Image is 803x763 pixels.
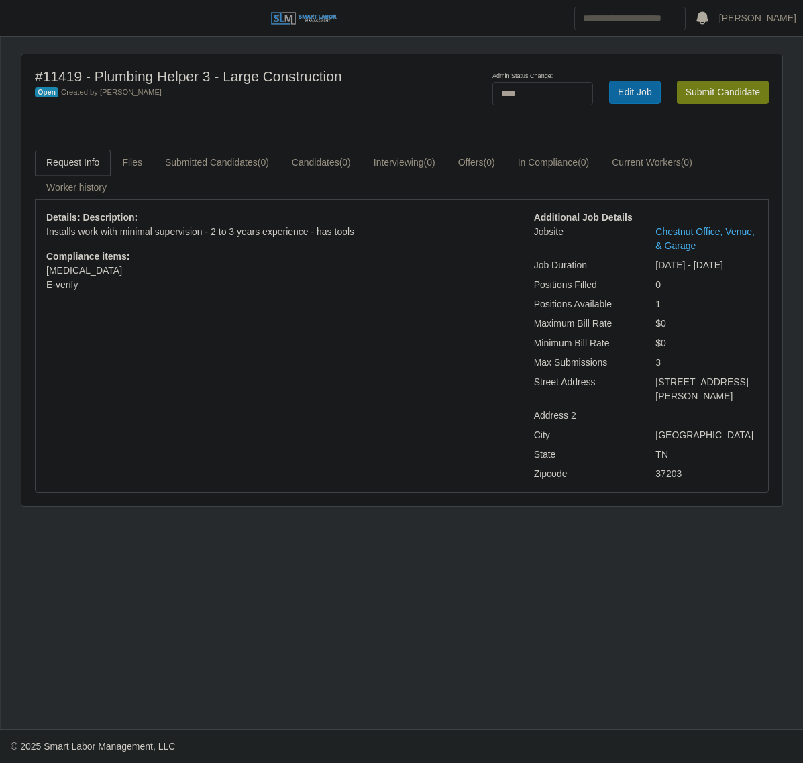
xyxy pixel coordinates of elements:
b: Description: [83,212,138,223]
span: © 2025 Smart Labor Management, LLC [11,741,175,752]
div: 1 [645,297,767,311]
a: [PERSON_NAME] [719,11,796,26]
div: Job Duration [524,258,646,272]
b: Details: [46,212,81,223]
p: Installs work with minimal supervision - 2 to 3 years experience - has tools [46,225,514,239]
div: [DATE] - [DATE] [645,258,767,272]
a: In Compliance [506,150,601,176]
a: Candidates [280,150,362,176]
span: Open [35,87,58,98]
li: [MEDICAL_DATA] [46,264,514,278]
a: Interviewing [362,150,447,176]
div: 0 [645,278,767,292]
div: $0 [645,336,767,350]
div: Zipcode [524,467,646,481]
div: State [524,448,646,462]
div: Positions Filled [524,278,646,292]
div: Minimum Bill Rate [524,336,646,350]
a: Current Workers [600,150,704,176]
span: (0) [578,157,589,168]
div: [GEOGRAPHIC_DATA] [645,428,767,442]
li: E-verify [46,278,514,292]
div: Jobsite [524,225,646,253]
div: Address 2 [524,409,646,423]
div: Maximum Bill Rate [524,317,646,331]
div: Positions Available [524,297,646,311]
input: Search [574,7,686,30]
a: Edit Job [609,81,661,104]
span: (0) [258,157,269,168]
span: (0) [484,157,495,168]
div: Max Submissions [524,356,646,370]
span: (0) [339,157,351,168]
a: Worker history [35,174,118,201]
span: Created by [PERSON_NAME] [61,88,162,96]
span: (0) [424,157,435,168]
a: Chestnut Office, Venue, & Garage [655,226,755,251]
div: Street Address [524,375,646,403]
div: 37203 [645,467,767,481]
button: Submit Candidate [677,81,769,104]
b: Compliance items: [46,251,129,262]
img: SLM Logo [270,11,337,26]
a: Request Info [35,150,111,176]
div: [STREET_ADDRESS][PERSON_NAME] [645,375,767,403]
div: City [524,428,646,442]
span: (0) [681,157,692,168]
div: 3 [645,356,767,370]
div: TN [645,448,767,462]
a: Files [111,150,154,176]
b: Additional Job Details [534,212,633,223]
a: Submitted Candidates [154,150,280,176]
a: Offers [447,150,506,176]
h4: #11419 - Plumbing Helper 3 - Large Construction [35,68,455,85]
div: $0 [645,317,767,331]
label: Admin Status Change: [492,72,553,81]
